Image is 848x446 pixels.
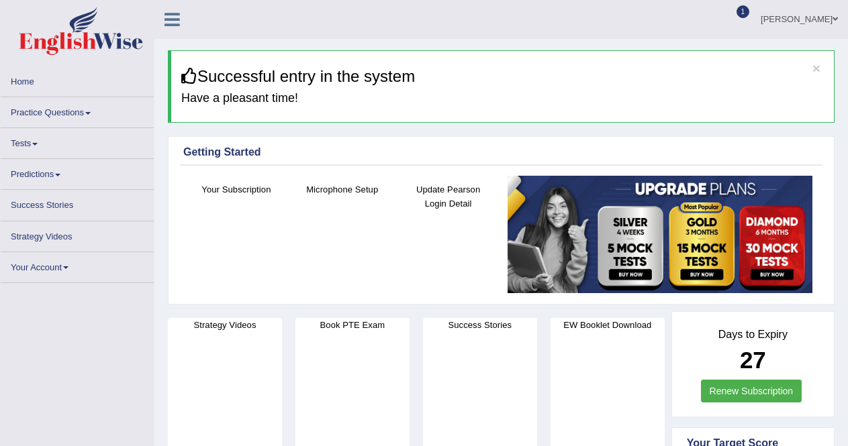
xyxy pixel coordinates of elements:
[295,318,410,332] h4: Book PTE Exam
[1,190,154,216] a: Success Stories
[737,5,750,18] span: 1
[1,221,154,247] a: Strategy Videos
[1,159,154,185] a: Predictions
[1,66,154,93] a: Home
[812,61,820,75] button: ×
[296,182,389,197] h4: Microphone Setup
[181,92,824,105] h4: Have a pleasant time!
[701,380,802,402] a: Renew Subscription
[508,176,812,293] img: small5.jpg
[168,318,282,332] h4: Strategy Videos
[183,144,819,160] div: Getting Started
[181,68,824,85] h3: Successful entry in the system
[423,318,537,332] h4: Success Stories
[1,128,154,154] a: Tests
[1,252,154,278] a: Your Account
[190,182,283,197] h4: Your Subscription
[687,329,819,341] h4: Days to Expiry
[740,347,766,373] b: 27
[1,97,154,123] a: Practice Questions
[551,318,665,332] h4: EW Booklet Download
[402,182,495,211] h4: Update Pearson Login Detail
